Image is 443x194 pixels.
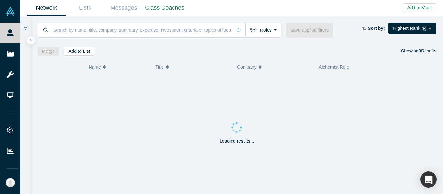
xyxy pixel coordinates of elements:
[419,48,421,53] strong: 0
[286,23,333,38] button: Save applied filters
[245,23,281,38] button: Roles
[220,138,254,144] p: Loading results...
[319,64,349,70] span: Alchemist Role
[237,60,312,74] button: Company
[155,60,164,74] span: Title
[89,60,101,74] span: Name
[53,22,232,38] input: Search by name, title, company, summary, expertise, investment criteria or topics of focus
[66,0,104,16] a: Lists
[237,60,257,74] span: Company
[368,26,385,31] strong: Sort by:
[89,60,149,74] button: Name
[64,47,94,56] button: Add to List
[419,48,436,53] span: Results
[6,7,15,16] img: Alchemist Vault Logo
[403,3,436,12] button: Add to Vault
[143,0,186,16] a: Class Coaches
[6,178,15,187] img: Michelle Ann Chua's Account
[155,60,230,74] button: Title
[401,47,436,56] div: Showing
[104,0,143,16] a: Messages
[38,47,60,56] button: Merge
[388,23,436,34] button: Highest Ranking
[27,0,66,16] a: Network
